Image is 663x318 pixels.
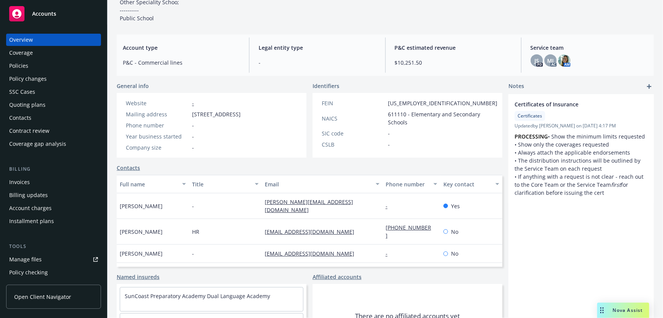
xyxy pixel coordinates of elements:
div: Year business started [126,132,189,140]
span: P&C estimated revenue [395,44,512,52]
button: Phone number [383,175,441,193]
div: CSLB [322,140,385,148]
button: Nova Assist [597,303,649,318]
span: [PERSON_NAME] [120,202,163,210]
a: Quoting plans [6,99,101,111]
div: Account charges [9,202,52,214]
span: No [451,250,458,258]
span: General info [117,82,149,90]
div: Billing [6,165,101,173]
div: Coverage gap analysis [9,138,66,150]
span: - [259,59,376,67]
span: 611110 - Elementary and Secondary Schools [388,110,497,126]
a: Overview [6,34,101,46]
div: Quoting plans [9,99,46,111]
span: [US_EMPLOYER_IDENTIFICATION_NUMBER] [388,99,497,107]
div: Policy checking [9,266,48,279]
a: Policy checking [6,266,101,279]
div: Key contact [443,180,491,188]
button: Title [189,175,261,193]
div: Installment plans [9,215,54,227]
strong: PROCESSING [515,133,548,140]
span: Notes [508,82,524,91]
div: Title [192,180,250,188]
a: Installment plans [6,215,101,227]
div: Tools [6,243,101,250]
div: Phone number [386,180,429,188]
div: NAICS [322,114,385,122]
span: JS [534,57,539,65]
a: [EMAIL_ADDRESS][DOMAIN_NAME] [265,250,360,257]
div: Drag to move [597,303,607,318]
span: Account type [123,44,240,52]
a: Coverage [6,47,101,59]
div: SSC Cases [9,86,35,98]
span: HR [192,228,199,236]
span: [PERSON_NAME] [120,250,163,258]
div: Full name [120,180,178,188]
div: Email [265,180,371,188]
a: [EMAIL_ADDRESS][DOMAIN_NAME] [265,228,360,235]
span: Yes [451,202,460,210]
span: Identifiers [313,82,339,90]
button: Email [262,175,383,193]
a: Accounts [6,3,101,24]
a: Coverage gap analysis [6,138,101,150]
a: - [386,250,394,257]
span: - [388,140,390,148]
span: $10,251.50 [395,59,512,67]
a: SSC Cases [6,86,101,98]
span: No [451,228,458,236]
a: Contacts [6,112,101,124]
a: Policy changes [6,73,101,85]
span: Nova Assist [613,307,643,313]
a: Contacts [117,164,140,172]
div: Coverage [9,47,33,59]
span: - [192,132,194,140]
div: Website [126,99,189,107]
em: first [611,181,621,188]
div: FEIN [322,99,385,107]
span: Certificates of Insurance [515,100,628,108]
span: - [388,129,390,137]
span: Service team [531,44,648,52]
div: Mailing address [126,110,189,118]
div: SIC code [322,129,385,137]
span: [STREET_ADDRESS] [192,110,241,118]
img: photo [558,54,570,67]
p: • Show the minimum limits requested • Show only the coverages requested • Always attach the appli... [515,132,648,197]
a: SunCoast Preparatory Academy Dual Language Academy [125,292,270,300]
a: Named insureds [117,273,160,281]
button: Full name [117,175,189,193]
a: Contract review [6,125,101,137]
span: - [192,144,194,152]
button: Key contact [440,175,502,193]
div: Policy changes [9,73,47,85]
span: Accounts [32,11,56,17]
span: Certificates [518,113,542,119]
span: [PERSON_NAME] [120,228,163,236]
a: [PHONE_NUMBER] [386,224,431,239]
div: Company size [126,144,189,152]
span: Open Client Navigator [14,293,71,301]
div: Contract review [9,125,49,137]
a: Manage files [6,253,101,266]
a: - [386,202,394,210]
span: - [192,202,194,210]
a: - [192,99,194,107]
div: Overview [9,34,33,46]
span: - [192,250,194,258]
div: Billing updates [9,189,48,201]
a: Policies [6,60,101,72]
div: Certificates of InsuranceCertificatesUpdatedby [PERSON_NAME] on [DATE] 4:17 PMPROCESSING• Show th... [508,94,654,203]
a: Affiliated accounts [313,273,362,281]
a: Account charges [6,202,101,214]
span: - [192,121,194,129]
span: P&C - Commercial lines [123,59,240,67]
div: Manage files [9,253,42,266]
a: Billing updates [6,189,101,201]
a: [PERSON_NAME][EMAIL_ADDRESS][DOMAIN_NAME] [265,198,353,214]
span: Legal entity type [259,44,376,52]
div: Policies [9,60,28,72]
a: Invoices [6,176,101,188]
